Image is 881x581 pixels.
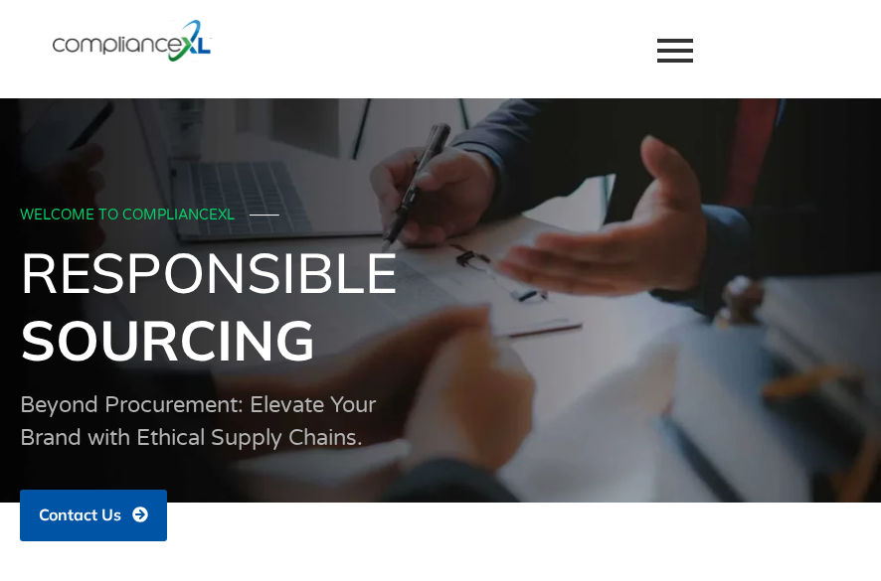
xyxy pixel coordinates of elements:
[20,392,376,451] span: Beyond Procurement: Elevate Your Brand with Ethical Supply Chains.
[250,207,279,223] span: ───
[20,490,167,541] a: Contact Us
[53,18,211,64] img: logo-one.svg
[39,507,121,524] span: Contact Us
[20,238,861,373] h1: Responsible
[20,305,315,374] span: Sourcing
[20,208,857,224] div: WELCOME TO COMPLIANCEXL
